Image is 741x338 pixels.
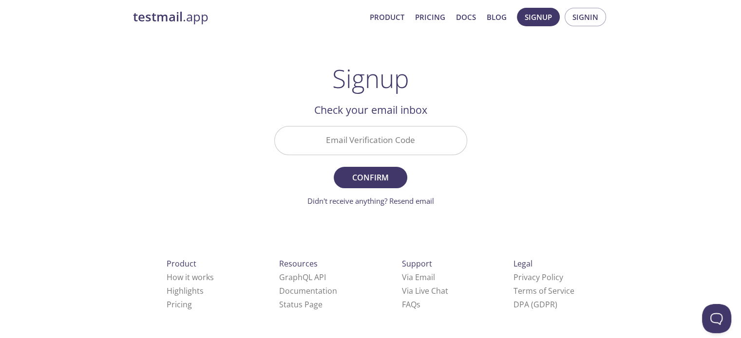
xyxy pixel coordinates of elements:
[525,11,552,23] span: Signup
[402,272,435,283] a: Via Email
[167,272,214,283] a: How it works
[487,11,507,23] a: Blog
[332,64,409,93] h1: Signup
[279,272,326,283] a: GraphQL API
[517,8,560,26] button: Signup
[167,299,192,310] a: Pricing
[513,285,574,296] a: Terms of Service
[702,304,731,333] iframe: Help Scout Beacon - Open
[565,8,606,26] button: Signin
[402,285,448,296] a: Via Live Chat
[415,11,445,23] a: Pricing
[513,299,557,310] a: DPA (GDPR)
[402,258,432,269] span: Support
[572,11,598,23] span: Signin
[279,258,318,269] span: Resources
[513,272,563,283] a: Privacy Policy
[513,258,532,269] span: Legal
[167,258,196,269] span: Product
[279,285,337,296] a: Documentation
[133,9,362,25] a: testmail.app
[370,11,404,23] a: Product
[274,102,467,118] h2: Check your email inbox
[334,167,407,188] button: Confirm
[167,285,204,296] a: Highlights
[344,171,396,184] span: Confirm
[417,299,420,310] span: s
[402,299,420,310] a: FAQ
[133,8,183,25] strong: testmail
[279,299,323,310] a: Status Page
[456,11,476,23] a: Docs
[307,196,434,206] a: Didn't receive anything? Resend email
